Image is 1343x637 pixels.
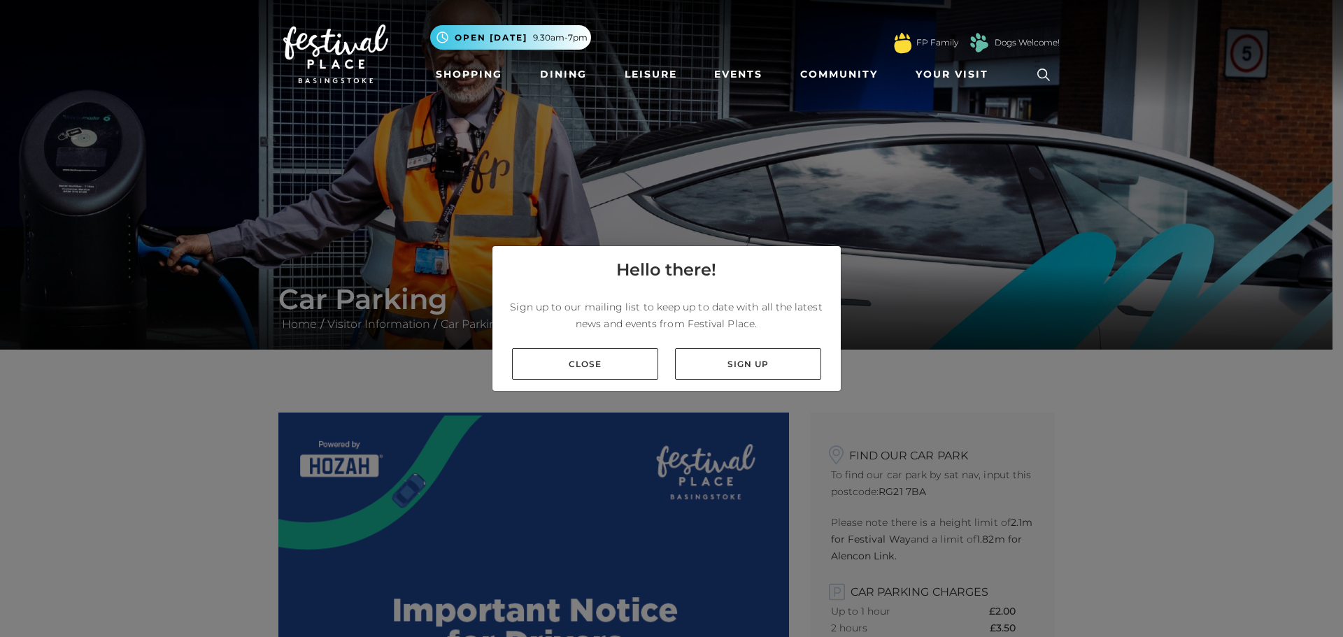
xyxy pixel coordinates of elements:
span: Open [DATE] [455,31,527,44]
button: Open [DATE] 9.30am-7pm [430,25,591,50]
img: Festival Place Logo [283,24,388,83]
p: Sign up to our mailing list to keep up to date with all the latest news and events from Festival ... [504,299,830,332]
a: Leisure [619,62,683,87]
a: Sign up [675,348,821,380]
a: Dogs Welcome! [995,36,1060,49]
span: Your Visit [916,67,988,82]
span: 9.30am-7pm [533,31,588,44]
a: Community [795,62,883,87]
a: Close [512,348,658,380]
a: Dining [534,62,592,87]
a: Events [709,62,768,87]
a: Your Visit [910,62,1001,87]
a: Shopping [430,62,508,87]
h4: Hello there! [616,257,716,282]
a: FP Family [916,36,958,49]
